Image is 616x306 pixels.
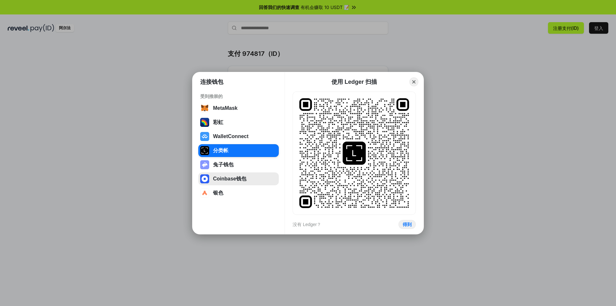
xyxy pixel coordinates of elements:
[213,119,223,125] font: 彩虹
[213,176,246,181] font: Coinbase钱包
[198,116,279,129] button: 彩虹
[200,132,209,141] img: svg+xml,%3Csvg%20width%3D%2228%22%20height%3D%2228%22%20viewBox%3D%220%200%2028%2028%22%20fill%3D...
[198,130,279,143] button: WalletConnect
[200,188,209,197] img: svg+xml,%3Csvg%20width%3D%2228%22%20height%3D%2228%22%20viewBox%3D%220%200%2028%2028%22%20fill%3D...
[409,77,418,86] button: 关闭
[198,172,279,185] button: Coinbase钱包
[213,105,237,111] font: MetaMask
[200,118,209,127] img: svg+xml,%3Csvg%20width%3D%22120%22%20height%3D%22120%22%20viewBox%3D%220%200%20120%20120%22%20fil...
[198,102,279,115] button: MetaMask
[403,222,412,227] font: 得到
[331,79,377,85] font: 使用 Ledger 扫描
[200,94,223,99] font: 受到推崇的
[213,190,223,195] font: 银色
[213,134,249,139] font: WalletConnect
[343,142,366,165] img: svg+xml,%3Csvg%20xmlns%3D%22http%3A%2F%2Fwww.w3.org%2F2000%2Fsvg%22%20width%3D%2228%22%20height%3...
[200,174,209,183] img: svg+xml,%3Csvg%20width%3D%2228%22%20height%3D%2228%22%20viewBox%3D%220%200%2028%2028%22%20fill%3D...
[198,158,279,171] button: 兔子钱包
[198,187,279,199] button: 银色
[293,222,321,227] font: 没有 Ledger？
[198,144,279,157] button: 分类帐
[213,147,228,153] font: 分类帐
[200,104,209,113] img: svg+xml,%3Csvg%20width%3D%2228%22%20height%3D%2228%22%20viewBox%3D%220%200%2028%2028%22%20fill%3D...
[200,146,209,155] img: svg+xml,%3Csvg%20xmlns%3D%22http%3A%2F%2Fwww.w3.org%2F2000%2Fsvg%22%20width%3D%2228%22%20height%3...
[398,220,416,229] button: 得到
[213,162,234,167] font: 兔子钱包
[200,160,209,169] img: svg+xml,%3Csvg%20xmlns%3D%22http%3A%2F%2Fwww.w3.org%2F2000%2Fsvg%22%20fill%3D%22none%22%20viewBox...
[200,79,223,85] font: 连接钱包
